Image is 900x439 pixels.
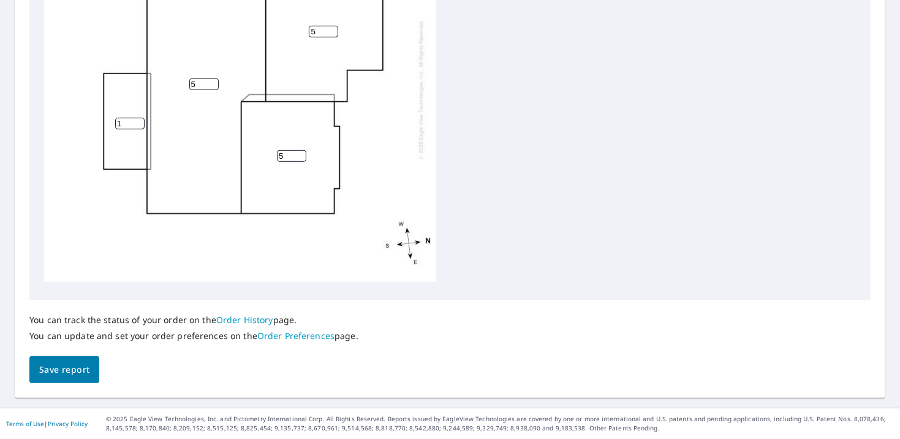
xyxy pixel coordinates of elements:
[106,414,894,433] p: © 2025 Eagle View Technologies, Inc. and Pictometry International Corp. All Rights Reserved. Repo...
[6,419,44,428] a: Terms of Use
[29,315,358,326] p: You can track the status of your order on the page.
[6,420,88,427] p: |
[216,314,273,326] a: Order History
[257,330,335,342] a: Order Preferences
[29,356,99,384] button: Save report
[29,330,358,342] p: You can update and set your order preferences on the page.
[48,419,88,428] a: Privacy Policy
[39,362,89,378] span: Save report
